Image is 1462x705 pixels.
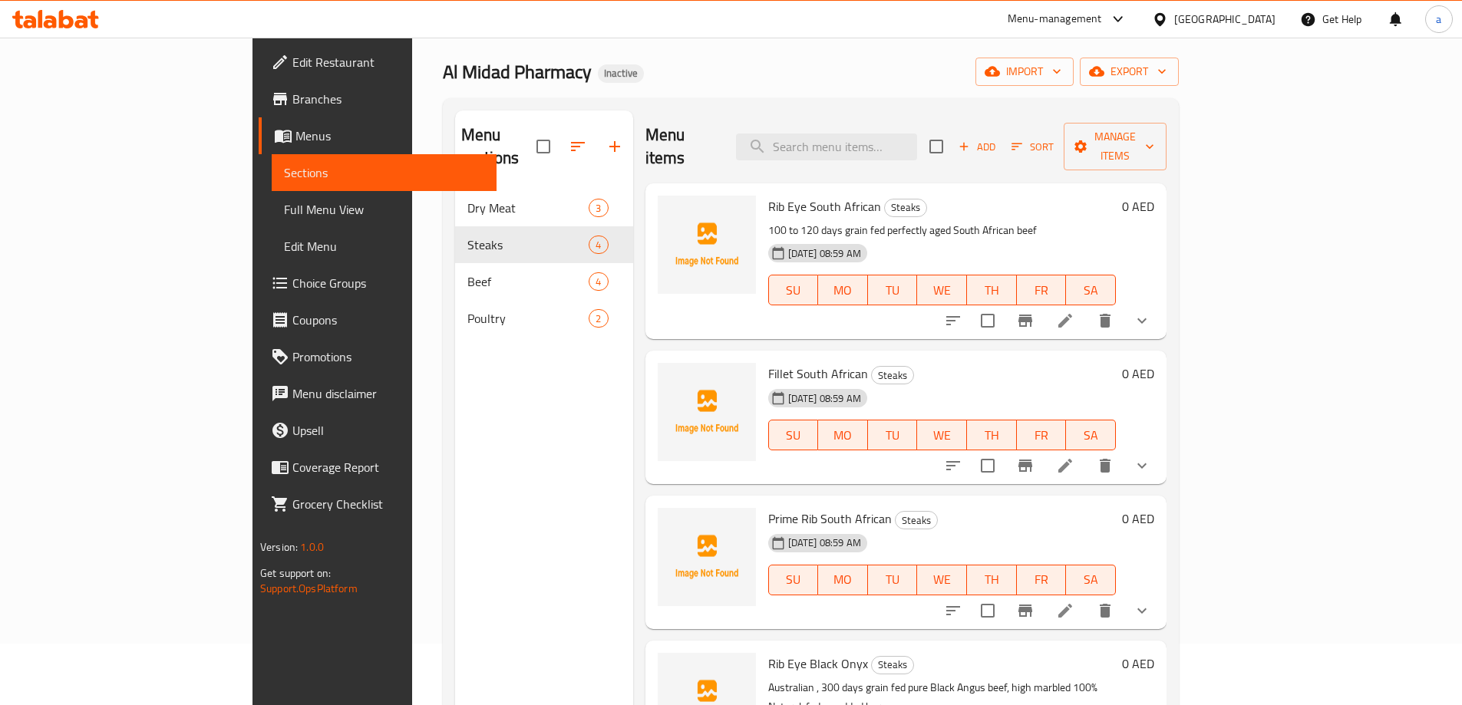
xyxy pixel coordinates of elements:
div: Steaks [871,366,914,384]
span: Coupons [292,311,484,329]
span: [DATE] 08:59 AM [782,391,867,406]
img: Prime Rib South African [658,508,756,606]
a: Full Menu View [272,191,497,228]
a: Edit Menu [272,228,497,265]
p: 100 to 120 days grain fed perfectly aged South African beef [768,221,1116,240]
span: Steaks [872,656,913,674]
a: Promotions [259,338,497,375]
span: Steaks [896,512,937,529]
span: SU [775,568,813,591]
h6: 0 AED [1122,508,1154,529]
h6: 0 AED [1122,363,1154,384]
div: Menu-management [1008,10,1102,28]
a: Coupons [259,301,497,338]
span: FR [1023,424,1061,446]
button: Branch-specific-item [1007,447,1044,484]
span: Beef [467,272,589,291]
span: TH [973,424,1011,446]
span: Grocery Checklist [292,495,484,513]
span: WE [923,424,961,446]
button: SA [1066,565,1116,595]
span: Manage items [1076,127,1154,166]
span: TU [874,279,912,301]
span: TH [973,279,1011,301]
button: SA [1066,420,1116,450]
button: Add section [596,128,633,165]
svg: Show Choices [1133,456,1151,475]
span: Sort [1012,138,1054,156]
span: Choice Groups [292,274,484,292]
button: TU [868,420,918,450]
a: Edit Restaurant [259,44,497,81]
img: Fillet South African [658,363,756,461]
a: Edit menu item [1056,456,1074,475]
h6: 0 AED [1122,653,1154,674]
button: import [975,58,1074,86]
button: MO [818,420,868,450]
div: Steaks [884,199,927,217]
button: WE [917,275,967,305]
button: show more [1124,592,1160,629]
span: FR [1023,568,1061,591]
button: WE [917,565,967,595]
span: FR [1023,279,1061,301]
span: Sort items [1002,135,1064,159]
span: 4 [589,238,607,252]
h6: 0 AED [1122,196,1154,217]
span: SU [775,279,813,301]
span: export [1092,62,1167,81]
span: [DATE] 08:59 AM [782,535,867,550]
span: Steaks [467,236,589,254]
button: Manage items [1064,123,1167,170]
span: Dry Meat [467,199,589,217]
span: Rib Eye South African [768,195,881,218]
h2: Menu sections [461,124,536,170]
nav: Menu sections [455,183,633,343]
span: [DATE] 08:59 AM [782,246,867,261]
span: Select all sections [527,130,559,163]
span: SA [1072,568,1110,591]
button: delete [1087,592,1124,629]
svg: Show Choices [1133,601,1151,620]
button: MO [818,275,868,305]
button: delete [1087,302,1124,339]
div: items [589,272,608,291]
div: items [589,236,608,254]
a: Branches [259,81,497,117]
img: Rib Eye South African [658,196,756,294]
span: Sort sections [559,128,596,165]
span: Menu disclaimer [292,384,484,403]
span: Select section [920,130,952,163]
button: TU [868,565,918,595]
input: search [736,133,917,160]
button: TH [967,420,1017,450]
span: MO [824,424,862,446]
a: Sections [272,154,497,191]
span: Al Midad Pharmacy [443,54,592,89]
button: TH [967,565,1017,595]
button: FR [1017,420,1067,450]
button: show more [1124,447,1160,484]
button: FR [1017,275,1067,305]
span: WE [923,568,961,591]
button: TU [868,275,918,305]
button: FR [1017,565,1067,595]
span: TU [874,424,912,446]
a: Choice Groups [259,265,497,301]
span: Poultry [467,309,589,328]
span: Add item [952,135,1002,159]
button: Branch-specific-item [1007,302,1044,339]
span: Menus [295,127,484,145]
a: Menus [259,117,497,154]
a: Coverage Report [259,449,497,486]
span: Coverage Report [292,458,484,476]
span: Sections [284,163,484,182]
div: Inactive [598,64,644,83]
div: Steaks [871,656,914,674]
span: import [988,62,1061,81]
span: Fillet South African [768,362,868,385]
span: 4 [589,275,607,289]
span: Select to update [972,305,1004,337]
